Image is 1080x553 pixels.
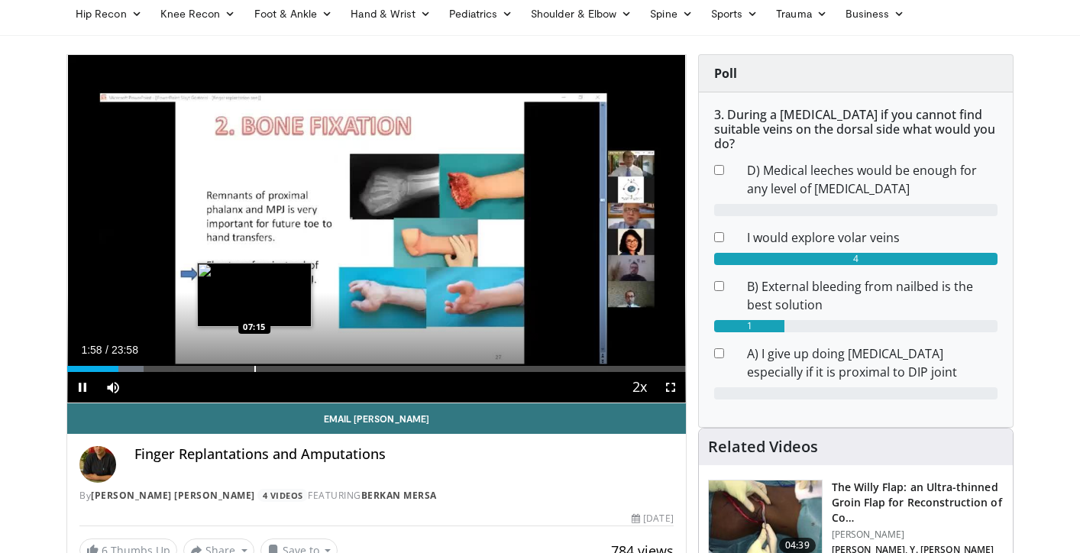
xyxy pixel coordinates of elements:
[714,320,785,332] div: 1
[361,489,437,502] a: berkan mersa
[67,366,686,372] div: Progress Bar
[832,529,1004,541] p: [PERSON_NAME]
[736,228,1009,247] dd: I would explore volar veins
[632,512,673,526] div: [DATE]
[112,344,138,356] span: 23:58
[81,344,102,356] span: 1:58
[714,253,998,265] div: 4
[625,372,655,403] button: Playback Rate
[708,438,818,456] h4: Related Videos
[736,344,1009,381] dd: A) I give up doing [MEDICAL_DATA] especially if it is proximal to DIP joint
[79,489,674,503] div: By FEATURING
[197,263,312,327] img: image.jpeg
[67,372,98,403] button: Pause
[105,344,108,356] span: /
[134,446,674,463] h4: Finger Replantations and Amputations
[98,372,128,403] button: Mute
[67,55,686,403] video-js: Video Player
[655,372,686,403] button: Fullscreen
[79,446,116,483] img: Avatar
[736,161,1009,198] dd: D) Medical leeches would be enough for any level of [MEDICAL_DATA]
[736,277,1009,314] dd: B) External bleeding from nailbed is the best solution
[67,403,686,434] a: Email [PERSON_NAME]
[257,489,308,502] a: 4 Videos
[714,65,737,82] strong: Poll
[779,538,816,553] span: 04:39
[714,108,998,152] h6: 3. During a [MEDICAL_DATA] if you cannot find suitable veins on the dorsal side what would you do?
[832,480,1004,526] h3: The Willy Flap: an Ultra-thinned Groin Flap for Reconstruction of Co…
[91,489,255,502] a: [PERSON_NAME] [PERSON_NAME]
